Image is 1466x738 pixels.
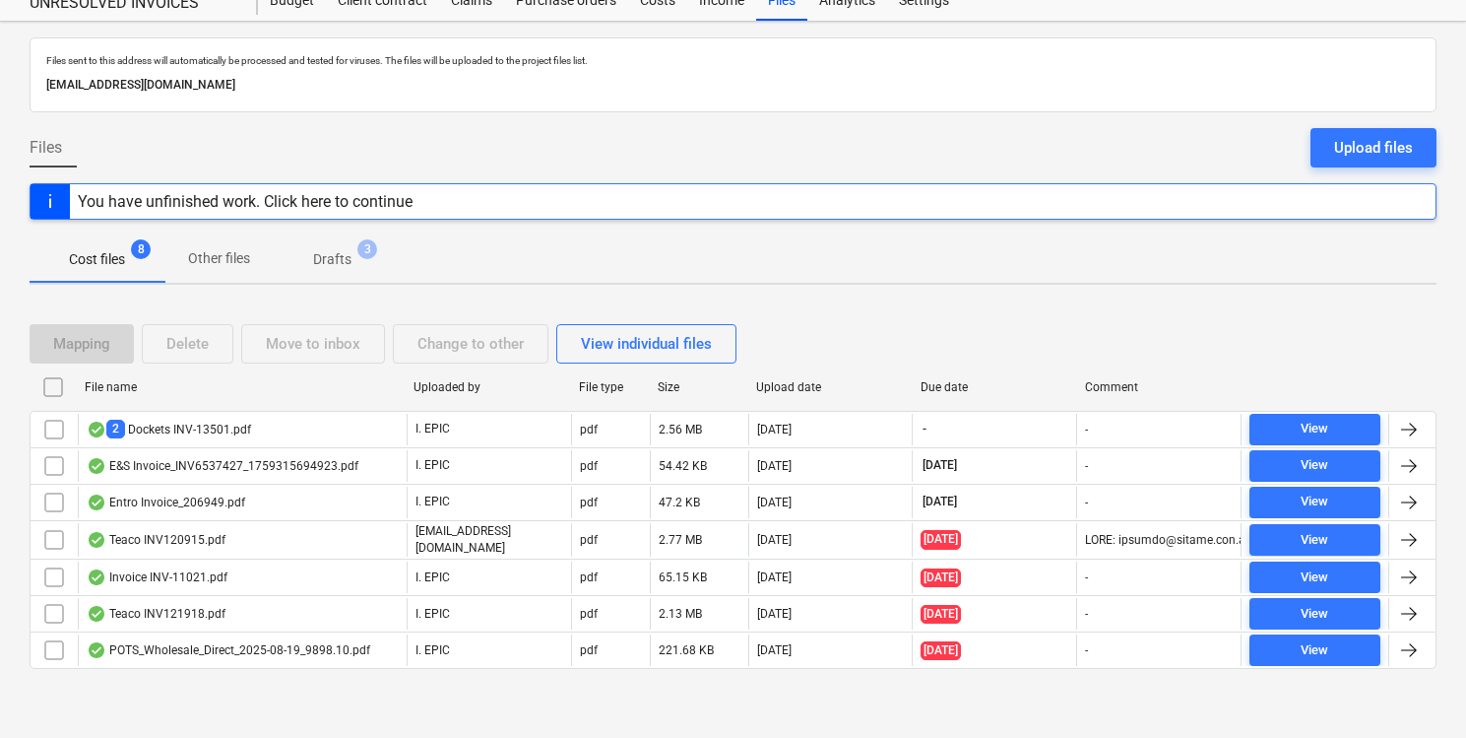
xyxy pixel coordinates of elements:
div: View [1301,491,1328,513]
div: OCR finished [87,570,106,585]
p: I. EPIC [415,606,450,623]
div: Comment [1085,380,1234,394]
div: - [1085,459,1088,473]
div: 2.77 MB [659,533,702,547]
p: [EMAIL_ADDRESS][DOMAIN_NAME] [415,523,563,557]
p: Cost files [69,249,125,270]
iframe: Chat Widget [1368,643,1466,738]
button: View [1249,487,1380,518]
div: Size [658,380,740,394]
div: - [1085,496,1088,509]
div: OCR finished [87,532,106,548]
div: 2.56 MB [659,423,702,436]
span: 8 [131,239,151,259]
button: Upload files [1310,128,1436,168]
p: I. EPIC [415,570,450,586]
div: View [1301,639,1328,662]
div: pdf [580,607,598,621]
span: [DATE] [921,605,961,624]
span: [DATE] [921,457,959,474]
div: Entro Invoice_206949.pdf [87,495,245,510]
span: [DATE] [921,494,959,510]
p: I. EPIC [415,494,450,510]
div: pdf [580,496,598,509]
div: POTS_Wholesale_Direct_2025-08-19_9898.10.pdf [87,642,370,658]
p: Drafts [313,249,351,270]
span: [DATE] [921,530,961,549]
div: - [1085,423,1088,436]
div: View [1301,454,1328,477]
div: Dockets INV-13501.pdf [87,420,251,438]
div: [DATE] [757,607,792,621]
div: File name [85,380,398,394]
div: View [1301,567,1328,589]
div: [DATE] [757,459,792,473]
button: View individual files [556,324,736,364]
div: Teaco INV120915.pdf [87,532,225,548]
div: Invoice INV-11021.pdf [87,570,227,585]
div: pdf [580,533,598,547]
div: 54.42 KB [659,459,707,473]
p: Other files [188,248,250,269]
button: View [1249,562,1380,593]
span: Files [30,136,62,160]
div: OCR finished [87,642,106,658]
div: - [1085,607,1088,621]
button: View [1249,524,1380,556]
div: Teaco INV121918.pdf [87,606,225,622]
div: [DATE] [757,423,792,436]
p: Files sent to this address will automatically be processed and tested for viruses. The files will... [46,54,1420,67]
div: View [1301,529,1328,552]
button: View [1249,635,1380,666]
div: - [1085,570,1088,584]
p: I. EPIC [415,642,450,659]
div: View [1301,418,1328,440]
div: [DATE] [757,496,792,509]
div: 47.2 KB [659,496,700,509]
div: 221.68 KB [659,643,714,657]
div: [DATE] [757,533,792,547]
div: Due date [921,380,1069,394]
div: pdf [580,570,598,584]
span: [DATE] [921,641,961,660]
div: Upload files [1334,135,1413,161]
span: 2 [106,420,125,438]
p: I. EPIC [415,421,450,437]
div: View [1301,603,1328,626]
div: pdf [580,423,598,436]
div: File type [579,380,642,394]
div: OCR finished [87,495,106,510]
div: Upload date [756,380,905,394]
div: View individual files [581,331,712,357]
div: OCR finished [87,606,106,622]
div: 2.13 MB [659,607,702,621]
div: pdf [580,643,598,657]
span: - [921,421,928,437]
span: 3 [357,239,377,259]
div: [DATE] [757,643,792,657]
div: You have unfinished work. Click here to continue [78,192,413,211]
p: [EMAIL_ADDRESS][DOMAIN_NAME] [46,75,1420,96]
div: pdf [580,459,598,473]
div: OCR finished [87,458,106,474]
div: - [1085,643,1088,657]
p: I. EPIC [415,457,450,474]
button: View [1249,414,1380,445]
div: Uploaded by [414,380,562,394]
div: [DATE] [757,570,792,584]
div: 65.15 KB [659,570,707,584]
span: [DATE] [921,569,961,587]
div: E&S Invoice_INV6537427_1759315694923.pdf [87,458,358,474]
button: View [1249,598,1380,630]
button: View [1249,450,1380,482]
div: OCR finished [87,422,106,437]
